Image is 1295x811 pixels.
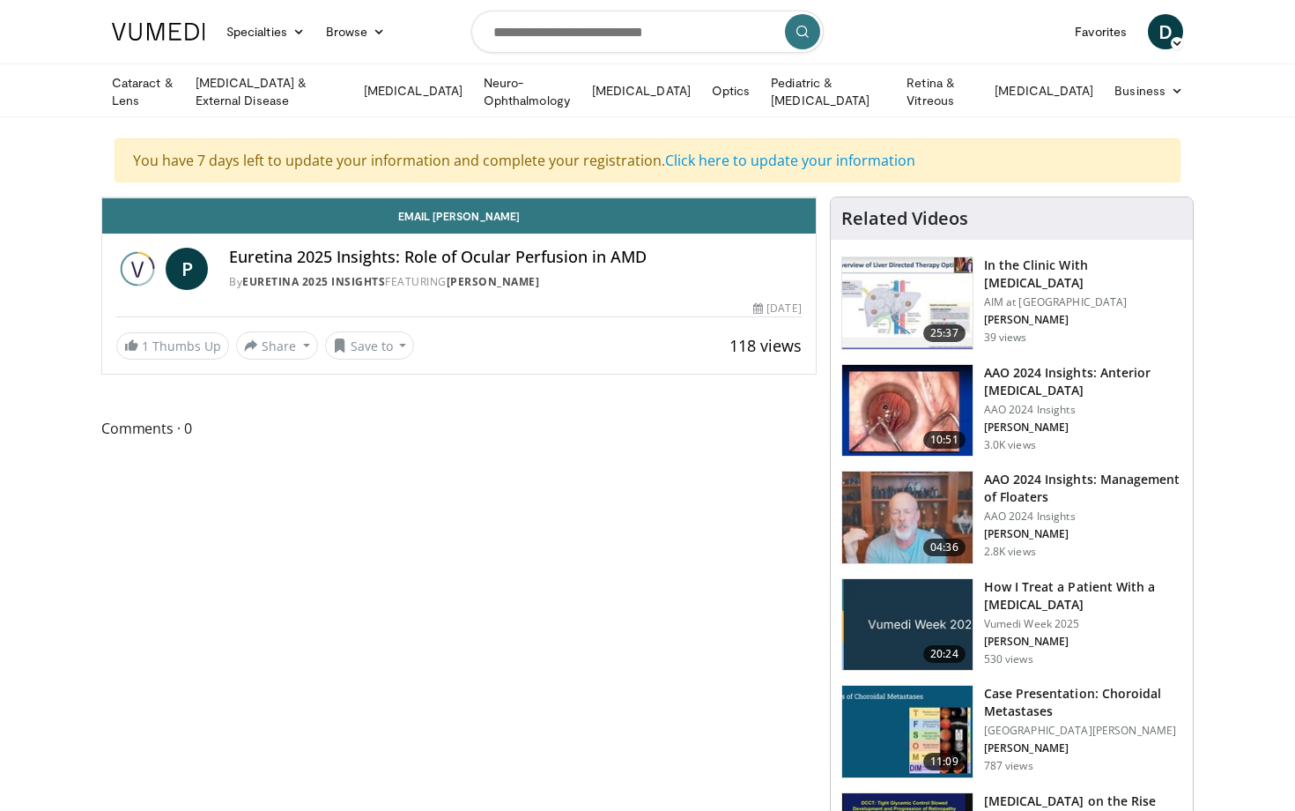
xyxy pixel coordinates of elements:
a: Specialties [216,14,315,49]
p: AIM at [GEOGRAPHIC_DATA] [984,295,1182,309]
h3: In the Clinic With [MEDICAL_DATA] [984,257,1182,292]
span: Comments 0 [101,417,817,440]
p: [PERSON_NAME] [984,313,1182,327]
a: [PERSON_NAME] [447,274,540,289]
a: Favorites [1064,14,1137,49]
p: [PERSON_NAME] [984,420,1182,435]
p: [GEOGRAPHIC_DATA][PERSON_NAME] [984,724,1182,738]
h3: Case Presentation: Choroidal Metastases [984,685,1182,720]
span: 04:36 [923,539,966,556]
a: Business [1104,73,1194,108]
p: 3.0K views [984,438,1036,452]
video-js: Video Player [102,197,816,198]
a: Click here to update your information [665,151,915,170]
img: Euretina 2025 Insights [116,248,159,290]
button: Share [236,331,318,360]
img: 02d29458-18ce-4e7f-be78-7423ab9bdffd.jpg.150x105_q85_crop-smart_upscale.jpg [842,579,973,671]
p: 530 views [984,652,1033,666]
p: [PERSON_NAME] [984,527,1182,541]
input: Search topics, interventions [471,11,824,53]
a: 20:24 How I Treat a Patient With a [MEDICAL_DATA] Vumedi Week 2025 [PERSON_NAME] 530 views [841,578,1182,672]
p: Vumedi Week 2025 [984,617,1182,631]
h3: AAO 2024 Insights: Management of Floaters [984,471,1182,506]
a: Euretina 2025 Insights [242,274,385,289]
a: Optics [701,73,760,108]
img: 79b7ca61-ab04-43f8-89ee-10b6a48a0462.150x105_q85_crop-smart_upscale.jpg [842,257,973,349]
span: 20:24 [923,645,966,663]
h3: [MEDICAL_DATA] on the Rise [984,792,1182,810]
a: 25:37 In the Clinic With [MEDICAL_DATA] AIM at [GEOGRAPHIC_DATA] [PERSON_NAME] 39 views [841,257,1182,350]
p: 2.8K views [984,545,1036,559]
span: 25:37 [923,324,966,342]
p: AAO 2024 Insights [984,403,1182,417]
a: [MEDICAL_DATA] [984,73,1104,108]
button: Save to [325,331,415,360]
img: VuMedi Logo [112,23,205,41]
img: 9cedd946-ce28-4f52-ae10-6f6d7f6f31c7.150x105_q85_crop-smart_upscale.jpg [842,686,973,778]
div: By FEATURING [229,274,802,290]
a: 1 Thumbs Up [116,332,229,360]
p: AAO 2024 Insights [984,510,1182,524]
div: [DATE] [753,301,801,316]
span: 1 [142,338,149,354]
a: Retina & Vitreous [896,74,984,109]
a: [MEDICAL_DATA] & External Disease [185,74,353,109]
p: [PERSON_NAME] [984,635,1182,649]
span: 11:09 [923,753,966,770]
a: 04:36 AAO 2024 Insights: Management of Floaters AAO 2024 Insights [PERSON_NAME] 2.8K views [841,471,1182,564]
span: 118 views [729,335,802,356]
a: Pediatric & [MEDICAL_DATA] [760,74,896,109]
a: Neuro-Ophthalmology [473,74,581,109]
a: 11:09 Case Presentation: Choroidal Metastases [GEOGRAPHIC_DATA][PERSON_NAME] [PERSON_NAME] 787 views [841,685,1182,778]
a: [MEDICAL_DATA] [353,73,473,108]
p: [PERSON_NAME] [984,741,1182,755]
img: fd942f01-32bb-45af-b226-b96b538a46e6.150x105_q85_crop-smart_upscale.jpg [842,365,973,457]
a: Browse [315,14,396,49]
p: 39 views [984,331,1027,345]
div: You have 7 days left to update your information and complete your registration. [115,138,1180,182]
h3: How I Treat a Patient With a [MEDICAL_DATA] [984,578,1182,614]
img: 8e655e61-78ac-4b3e-a4e7-f43113671c25.150x105_q85_crop-smart_upscale.jpg [842,472,973,563]
a: [MEDICAL_DATA] [581,73,701,108]
h4: Euretina 2025 Insights: Role of Ocular Perfusion in AMD [229,248,802,267]
span: 10:51 [923,431,966,449]
h4: Related Videos [841,208,968,229]
a: P [166,248,208,290]
p: 787 views [984,759,1033,773]
a: D [1148,14,1183,49]
a: Email [PERSON_NAME] [102,198,816,234]
h3: AAO 2024 Insights: Anterior [MEDICAL_DATA] [984,364,1182,399]
a: Cataract & Lens [101,74,185,109]
a: 10:51 AAO 2024 Insights: Anterior [MEDICAL_DATA] AAO 2024 Insights [PERSON_NAME] 3.0K views [841,364,1182,458]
